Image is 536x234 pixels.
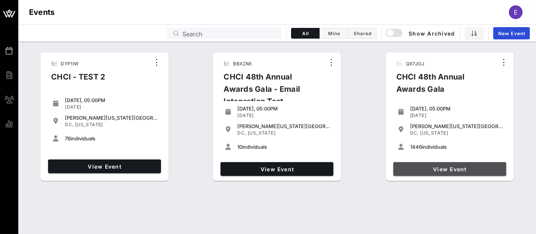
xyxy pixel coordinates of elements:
[410,130,419,136] span: DC,
[65,135,71,141] span: 76
[324,31,343,36] span: Mine
[224,166,330,172] span: View Event
[320,28,348,39] button: Mine
[65,104,158,110] div: [DATE]
[493,27,530,39] a: New Event
[353,31,372,36] span: Shared
[61,61,79,67] span: DYP1IW
[291,28,320,39] button: All
[410,112,503,119] div: [DATE]
[237,123,330,129] div: [PERSON_NAME][US_STATE][GEOGRAPHIC_DATA]
[29,6,55,18] h1: Events
[509,5,523,19] div: E
[237,112,330,119] div: [DATE]
[498,31,525,36] span: New Event
[65,115,158,121] div: [PERSON_NAME][US_STATE][GEOGRAPHIC_DATA]
[237,144,242,150] span: 10
[348,28,377,39] button: Shared
[237,106,330,112] div: [DATE], 05:00PM
[410,144,422,150] span: 1446
[221,162,333,176] a: View Event
[514,8,518,16] span: E
[390,71,498,101] div: CHCI 48th Annual Awards Gala
[51,163,158,170] span: View Event
[420,130,448,136] span: [US_STATE]
[217,71,325,114] div: CHCI 48th Annual Awards Gala - Email Integration Test
[237,130,246,136] span: DC,
[233,61,251,67] span: BBXZMI
[386,26,455,40] button: Show Archived
[248,130,275,136] span: [US_STATE]
[410,144,503,150] div: individuals
[393,162,506,176] a: View Event
[65,122,74,127] span: DC,
[237,144,330,150] div: individuals
[48,159,161,173] a: View Event
[406,61,424,67] span: QX7JOJ
[75,122,103,127] span: [US_STATE]
[45,71,111,89] div: CHCI - TEST 2
[387,29,455,38] span: Show Archived
[396,166,503,172] span: View Event
[65,97,158,103] div: [DATE], 05:00PM
[296,31,315,36] span: All
[410,106,503,112] div: [DATE], 05:00PM
[410,123,503,129] div: [PERSON_NAME][US_STATE][GEOGRAPHIC_DATA]
[65,135,158,141] div: individuals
